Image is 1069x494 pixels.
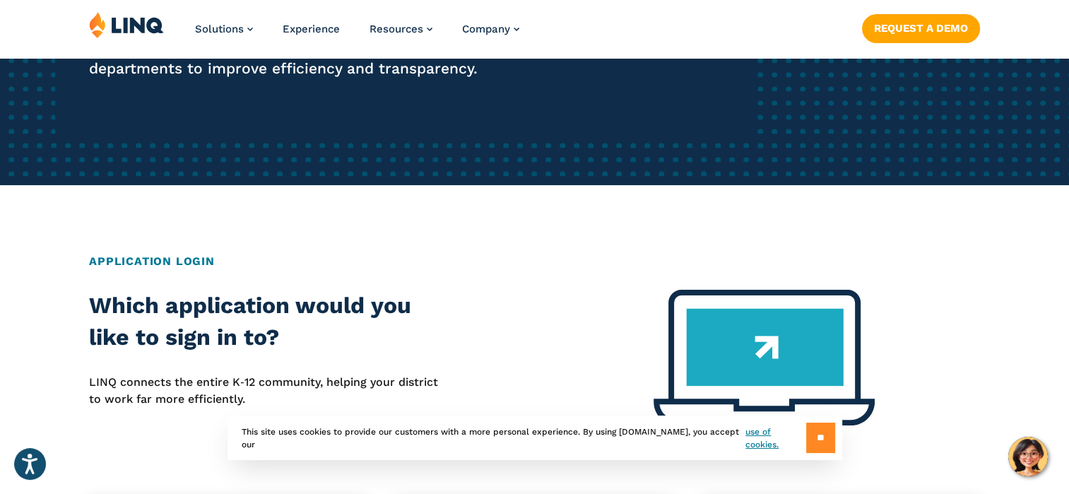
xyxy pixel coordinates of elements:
[195,23,253,35] a: Solutions
[745,425,805,451] a: use of cookies.
[195,11,519,58] nav: Primary Navigation
[462,23,510,35] span: Company
[283,23,340,35] a: Experience
[862,11,980,42] nav: Button Navigation
[862,14,980,42] a: Request a Demo
[89,290,444,354] h2: Which application would you like to sign in to?
[370,23,432,35] a: Resources
[228,416,842,460] div: This site uses cookies to provide our customers with a more personal experience. By using [DOMAIN...
[1008,437,1048,476] button: Hello, have a question? Let’s chat.
[370,23,423,35] span: Resources
[195,23,244,35] span: Solutions
[89,253,980,270] h2: Application Login
[89,374,444,408] p: LINQ connects the entire K‑12 community, helping your district to work far more efficiently.
[462,23,519,35] a: Company
[89,11,164,38] img: LINQ | K‑12 Software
